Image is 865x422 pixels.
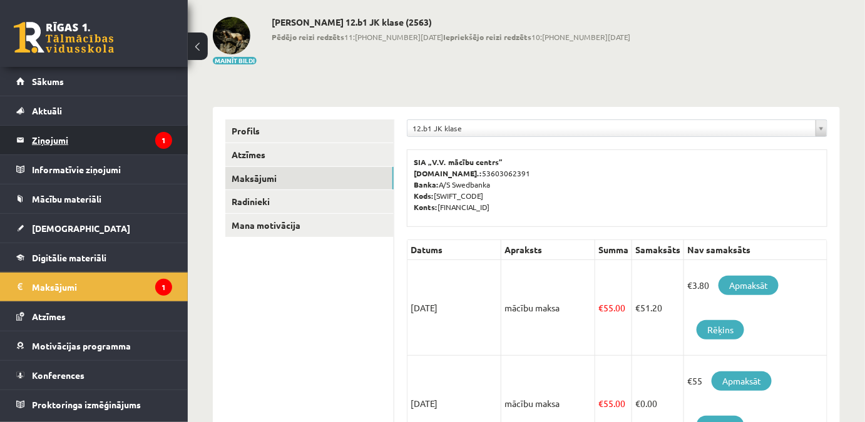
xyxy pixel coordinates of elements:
[595,260,632,356] td: 55.00
[14,22,114,53] a: Rīgas 1. Tālmācības vidusskola
[32,311,66,322] span: Atzīmes
[407,260,501,356] td: [DATE]
[16,273,172,301] a: Maksājumi1
[16,214,172,243] a: [DEMOGRAPHIC_DATA]
[414,191,434,201] b: Kods:
[16,331,172,360] a: Motivācijas programma
[598,398,603,409] span: €
[684,240,827,260] th: Nav samaksāts
[225,190,394,213] a: Radinieki
[32,76,64,87] span: Sākums
[16,361,172,389] a: Konferences
[407,120,827,136] a: 12.b1 JK klase
[598,302,603,313] span: €
[32,399,141,410] span: Proktoringa izmēģinājums
[32,340,131,351] span: Motivācijas programma
[719,276,779,295] a: Apmaksāt
[32,155,172,184] legend: Informatīvie ziņojumi
[407,240,501,260] th: Datums
[16,67,172,96] a: Sākums
[213,57,257,64] button: Mainīt bildi
[501,260,595,356] td: mācību maksa
[32,105,62,116] span: Aktuāli
[414,156,821,213] p: 53603062391 A/S Swedbanka [SWIFT_CODE] [FINANCIAL_ID]
[635,398,640,409] span: €
[632,260,684,356] td: 51.20
[225,119,394,143] a: Profils
[16,155,172,184] a: Informatīvie ziņojumi
[32,369,84,381] span: Konferences
[443,32,531,42] b: Iepriekšējo reizi redzēts
[16,302,172,331] a: Atzīmes
[155,132,172,149] i: 1
[712,371,772,391] a: Apmaksāt
[16,243,172,272] a: Digitālie materiāli
[414,157,503,167] b: SIA „V.V. mācību centrs”
[16,96,172,125] a: Aktuāli
[272,31,630,43] span: 11:[PHONE_NUMBER][DATE] 10:[PHONE_NUMBER][DATE]
[272,32,344,42] b: Pēdējo reizi redzēts
[16,184,172,213] a: Mācību materiāli
[225,167,394,190] a: Maksājumi
[272,17,630,28] h2: [PERSON_NAME] 12.b1 JK klase (2563)
[32,273,172,301] legend: Maksājumi
[225,143,394,166] a: Atzīmes
[414,168,482,178] b: [DOMAIN_NAME].:
[412,120,811,136] span: 12.b1 JK klase
[684,260,827,356] td: €3.80
[16,126,172,154] a: Ziņojumi1
[155,279,172,296] i: 1
[501,240,595,260] th: Apraksts
[16,390,172,419] a: Proktoringa izmēģinājums
[414,179,439,189] b: Banka:
[635,302,640,313] span: €
[32,223,130,234] span: [DEMOGRAPHIC_DATA]
[697,320,744,339] a: Rēķins
[414,202,438,212] b: Konts:
[595,240,632,260] th: Summa
[32,126,172,154] legend: Ziņojumi
[225,214,394,237] a: Mana motivācija
[32,193,101,204] span: Mācību materiāli
[213,17,250,54] img: Ričards Jansons
[32,252,106,263] span: Digitālie materiāli
[632,240,684,260] th: Samaksāts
